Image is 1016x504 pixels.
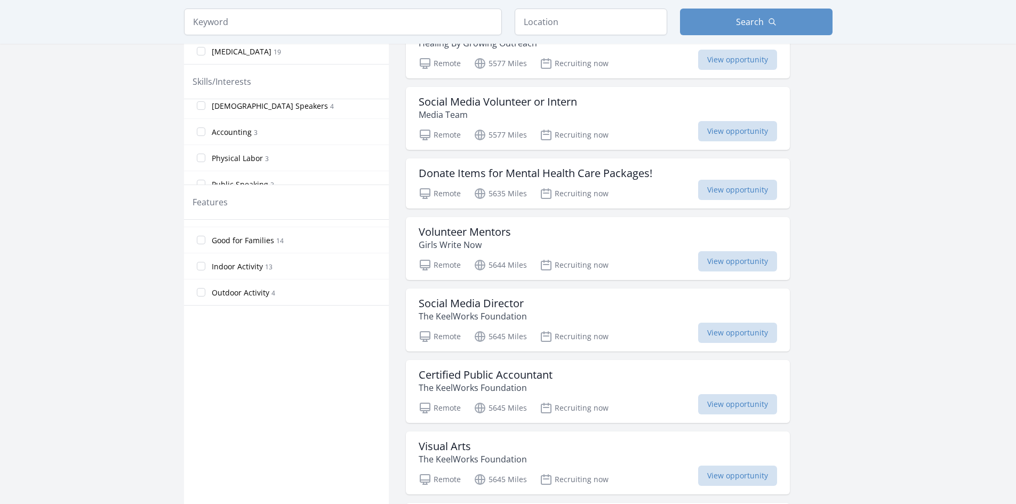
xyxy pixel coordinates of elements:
[698,466,777,486] span: View opportunity
[515,9,667,35] input: Location
[419,297,527,310] h3: Social Media Director
[330,102,334,111] span: 4
[474,129,527,141] p: 5577 Miles
[406,360,790,423] a: Certified Public Accountant The KeelWorks Foundation Remote 5645 Miles Recruiting now View opport...
[419,310,527,323] p: The KeelWorks Foundation
[540,129,609,141] p: Recruiting now
[540,57,609,70] p: Recruiting now
[197,180,205,188] input: Public Speaking 3
[419,453,527,466] p: The KeelWorks Foundation
[540,187,609,200] p: Recruiting now
[406,289,790,351] a: Social Media Director The KeelWorks Foundation Remote 5645 Miles Recruiting now View opportunity
[419,95,577,108] h3: Social Media Volunteer or Intern
[419,440,527,453] h3: Visual Arts
[474,187,527,200] p: 5635 Miles
[406,87,790,150] a: Social Media Volunteer or Intern Media Team Remote 5577 Miles Recruiting now View opportunity
[193,75,251,88] legend: Skills/Interests
[274,47,281,57] span: 19
[474,330,527,343] p: 5645 Miles
[197,127,205,136] input: Accounting 3
[193,196,228,209] legend: Features
[474,473,527,486] p: 5645 Miles
[197,154,205,162] input: Physical Labor 3
[680,9,833,35] button: Search
[406,158,790,209] a: Donate Items for Mental Health Care Packages! Remote 5635 Miles Recruiting now View opportunity
[265,262,273,271] span: 13
[212,101,328,111] span: [DEMOGRAPHIC_DATA] Speakers
[419,238,511,251] p: Girls Write Now
[276,236,284,245] span: 14
[197,236,205,244] input: Good for Families 14
[419,187,461,200] p: Remote
[419,167,652,180] h3: Donate Items for Mental Health Care Packages!
[474,259,527,271] p: 5644 Miles
[419,259,461,271] p: Remote
[212,127,252,138] span: Accounting
[212,287,269,298] span: Outdoor Activity
[736,15,764,28] span: Search
[698,121,777,141] span: View opportunity
[271,289,275,298] span: 4
[540,259,609,271] p: Recruiting now
[212,179,268,190] span: Public Speaking
[197,262,205,270] input: Indoor Activity 13
[419,108,577,121] p: Media Team
[197,288,205,297] input: Outdoor Activity 4
[698,251,777,271] span: View opportunity
[212,261,263,272] span: Indoor Activity
[540,473,609,486] p: Recruiting now
[406,431,790,494] a: Visual Arts The KeelWorks Foundation Remote 5645 Miles Recruiting now View opportunity
[212,235,274,246] span: Good for Families
[265,154,269,163] span: 3
[197,101,205,110] input: [DEMOGRAPHIC_DATA] Speakers 4
[184,9,502,35] input: Keyword
[419,369,553,381] h3: Certified Public Accountant
[212,153,263,164] span: Physical Labor
[406,15,790,78] a: Communications Volunteer or Intern Healing By Growing Outreach Remote 5577 Miles Recruiting now V...
[419,473,461,486] p: Remote
[419,57,461,70] p: Remote
[419,129,461,141] p: Remote
[270,180,274,189] span: 3
[406,217,790,280] a: Volunteer Mentors Girls Write Now Remote 5644 Miles Recruiting now View opportunity
[698,394,777,414] span: View opportunity
[419,226,511,238] h3: Volunteer Mentors
[212,46,271,57] span: [MEDICAL_DATA]
[540,330,609,343] p: Recruiting now
[197,47,205,55] input: [MEDICAL_DATA] 19
[698,323,777,343] span: View opportunity
[698,180,777,200] span: View opportunity
[474,402,527,414] p: 5645 Miles
[419,381,553,394] p: The KeelWorks Foundation
[474,57,527,70] p: 5577 Miles
[419,330,461,343] p: Remote
[419,402,461,414] p: Remote
[698,50,777,70] span: View opportunity
[540,402,609,414] p: Recruiting now
[254,128,258,137] span: 3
